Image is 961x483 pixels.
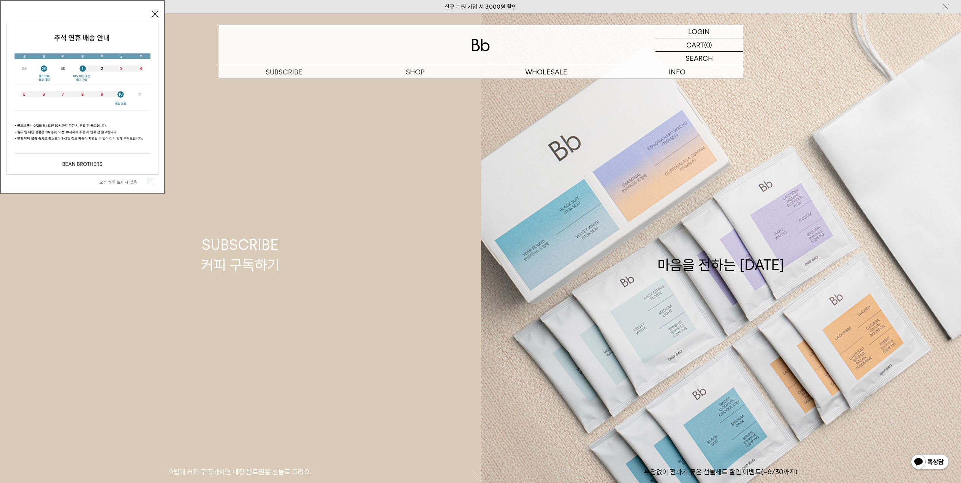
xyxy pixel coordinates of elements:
[445,3,517,10] a: 신규 회원 가입 시 3,000원 할인
[655,25,743,38] a: LOGIN
[686,38,704,51] p: CART
[704,38,712,51] p: (0)
[686,52,713,65] p: SEARCH
[100,180,146,185] label: 오늘 하루 보이지 않음
[688,25,710,38] p: LOGIN
[612,65,743,79] p: INFO
[350,65,481,79] a: SHOP
[201,235,280,275] div: SUBSCRIBE 커피 구독하기
[472,39,490,51] img: 로고
[657,235,784,275] div: 마음을 전하는 [DATE]
[152,11,158,17] button: 닫기
[910,453,950,472] img: 카카오톡 채널 1:1 채팅 버튼
[655,38,743,52] a: CART (0)
[7,23,158,174] img: 5e4d662c6b1424087153c0055ceb1a13_140731.jpg
[218,65,350,79] a: SUBSCRIBE
[481,65,612,79] p: WHOLESALE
